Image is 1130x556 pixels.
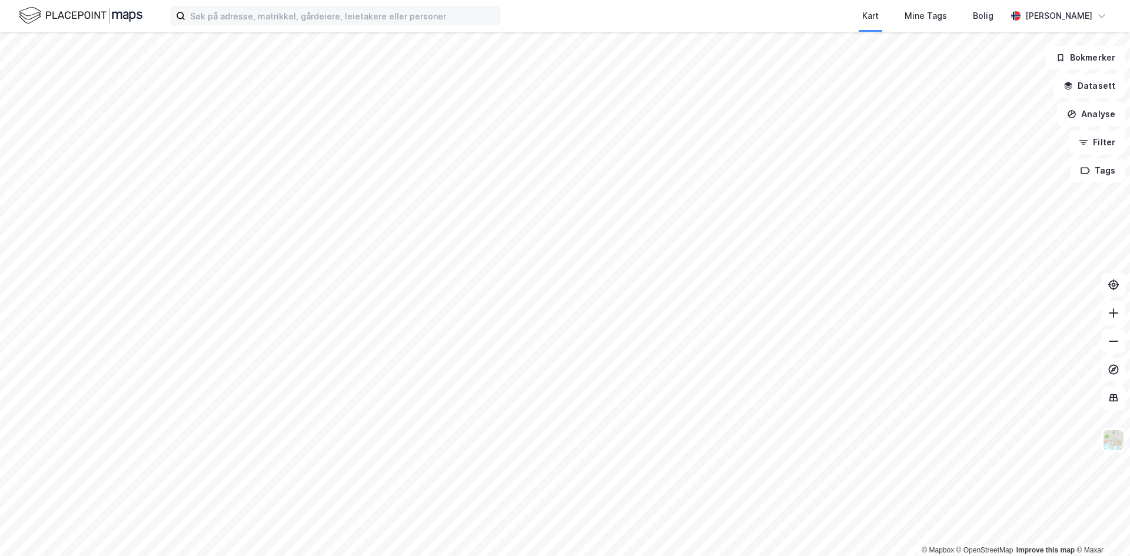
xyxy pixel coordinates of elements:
iframe: Chat Widget [1071,500,1130,556]
img: logo.f888ab2527a4732fd821a326f86c7f29.svg [19,5,142,26]
div: [PERSON_NAME] [1025,9,1092,23]
div: Kart [862,9,879,23]
input: Søk på adresse, matrikkel, gårdeiere, leietakere eller personer [185,7,500,25]
div: Mine Tags [905,9,947,23]
div: Kontrollprogram for chat [1071,500,1130,556]
div: Bolig [973,9,993,23]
